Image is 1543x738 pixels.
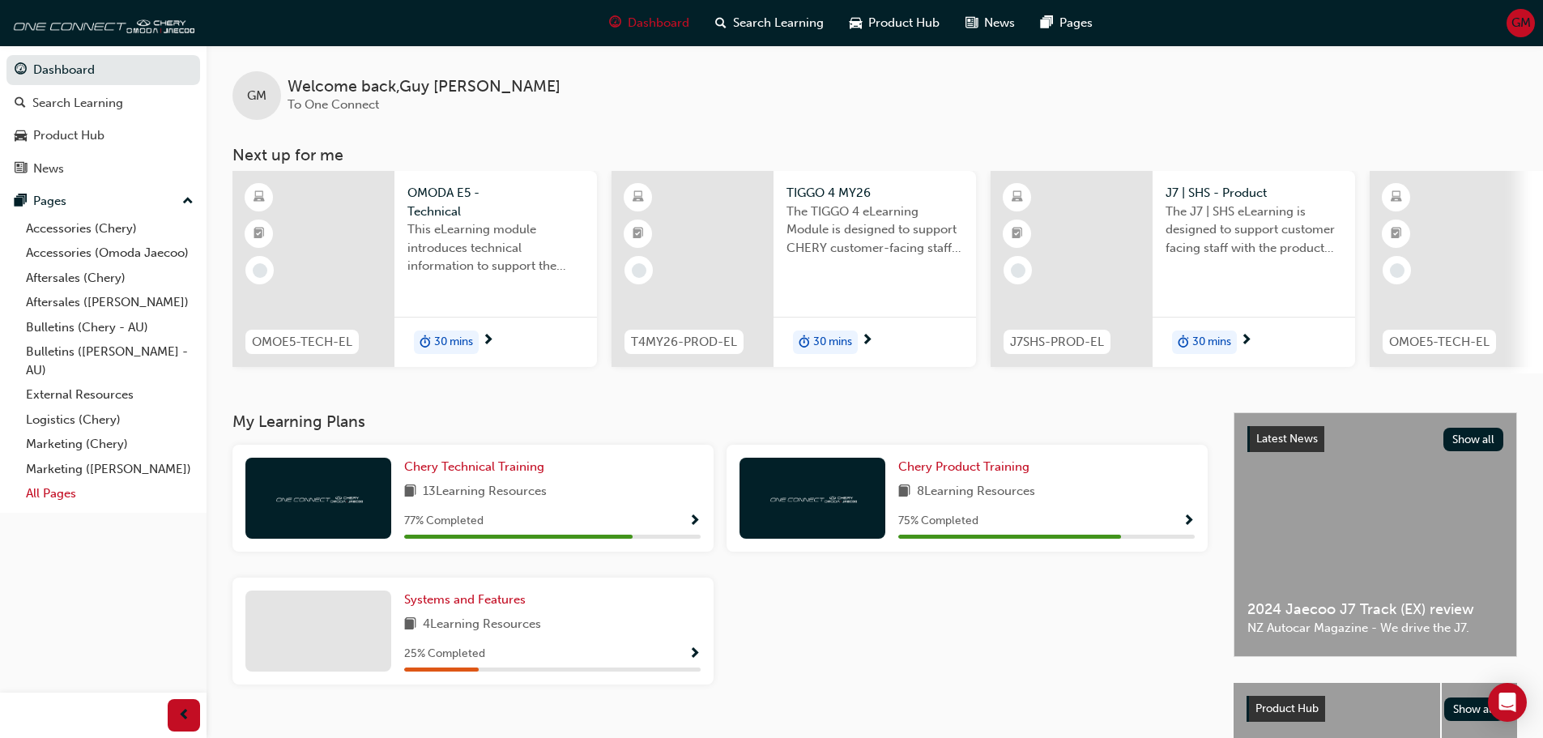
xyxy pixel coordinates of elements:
span: T4MY26-PROD-EL [631,333,737,352]
span: book-icon [404,482,416,502]
span: To One Connect [288,97,379,112]
span: book-icon [404,615,416,635]
span: Product Hub [1255,702,1319,715]
span: 4 Learning Resources [423,615,541,635]
span: booktick-icon [1012,224,1023,245]
span: J7 | SHS - Product [1166,184,1342,203]
span: learningResourceType_ELEARNING-icon [1012,187,1023,208]
a: Marketing ([PERSON_NAME]) [19,457,200,482]
a: Bulletins (Chery - AU) [19,315,200,340]
span: guage-icon [609,13,621,33]
span: news-icon [15,162,27,177]
a: Systems and Features [404,591,532,609]
a: Accessories (Omoda Jaecoo) [19,241,200,266]
a: news-iconNews [953,6,1028,40]
span: learningResourceType_ELEARNING-icon [254,187,265,208]
a: Product HubShow all [1247,696,1504,722]
a: Logistics (Chery) [19,407,200,433]
span: Chery Technical Training [404,459,544,474]
span: learningRecordVerb_NONE-icon [1011,263,1025,278]
button: Show Progress [688,644,701,664]
span: prev-icon [178,706,190,726]
span: learningRecordVerb_NONE-icon [253,263,267,278]
div: Pages [33,192,66,211]
h3: My Learning Plans [232,412,1208,431]
span: book-icon [898,482,910,502]
span: J7SHS-PROD-EL [1010,333,1104,352]
span: Product Hub [868,14,940,32]
button: Pages [6,186,200,216]
span: GM [1511,14,1531,32]
div: News [33,160,64,178]
span: learningRecordVerb_NONE-icon [1390,263,1404,278]
span: News [984,14,1015,32]
span: booktick-icon [633,224,644,245]
span: news-icon [965,13,978,33]
a: car-iconProduct Hub [837,6,953,40]
span: Chery Product Training [898,459,1029,474]
img: oneconnect [8,6,194,39]
span: learningResourceType_ELEARNING-icon [633,187,644,208]
button: DashboardSearch LearningProduct HubNews [6,52,200,186]
a: News [6,154,200,184]
span: OMOE5-TECH-EL [252,333,352,352]
a: OMOE5-TECH-ELOMODA E5 - TechnicalThis eLearning module introduces technical information to suppor... [232,171,597,367]
span: pages-icon [1041,13,1053,33]
a: Latest NewsShow all [1247,426,1503,452]
span: OMODA E5 - Technical [407,184,584,220]
span: Pages [1059,14,1093,32]
span: 30 mins [813,333,852,352]
span: 25 % Completed [404,645,485,663]
span: pages-icon [15,194,27,209]
span: Welcome back , Guy [PERSON_NAME] [288,78,561,96]
span: duration-icon [1178,332,1189,353]
a: Product Hub [6,121,200,151]
a: Bulletins ([PERSON_NAME] - AU) [19,339,200,382]
span: 75 % Completed [898,512,978,531]
span: duration-icon [420,332,431,353]
a: Marketing (Chery) [19,432,200,457]
span: car-icon [15,129,27,143]
a: Aftersales (Chery) [19,266,200,291]
a: Accessories (Chery) [19,216,200,241]
a: Search Learning [6,88,200,118]
span: car-icon [850,13,862,33]
span: next-icon [861,334,873,348]
a: Chery Technical Training [404,458,551,476]
a: guage-iconDashboard [596,6,702,40]
span: Dashboard [628,14,689,32]
span: search-icon [15,96,26,111]
span: GM [247,87,266,105]
a: Dashboard [6,55,200,85]
span: NZ Autocar Magazine - We drive the J7. [1247,619,1503,638]
span: learningRecordVerb_NONE-icon [632,263,646,278]
span: Show Progress [688,514,701,529]
a: T4MY26-PROD-ELTIGGO 4 MY26The TIGGO 4 eLearning Module is designed to support CHERY customer-faci... [612,171,976,367]
span: Show Progress [688,647,701,662]
button: Show Progress [688,511,701,531]
span: search-icon [715,13,727,33]
a: pages-iconPages [1028,6,1106,40]
span: 13 Learning Resources [423,482,547,502]
span: Systems and Features [404,592,526,607]
a: Chery Product Training [898,458,1036,476]
button: Show all [1444,697,1505,721]
a: search-iconSearch Learning [702,6,837,40]
a: External Resources [19,382,200,407]
span: next-icon [1240,334,1252,348]
span: This eLearning module introduces technical information to support the entry-level knowledge requi... [407,220,584,275]
span: next-icon [482,334,494,348]
span: Show Progress [1183,514,1195,529]
span: guage-icon [15,63,27,78]
span: booktick-icon [1391,224,1402,245]
a: All Pages [19,481,200,506]
img: oneconnect [274,490,363,506]
div: Product Hub [33,126,104,145]
a: Aftersales ([PERSON_NAME]) [19,290,200,315]
span: Search Learning [733,14,824,32]
span: duration-icon [799,332,810,353]
span: 2024 Jaecoo J7 Track (EX) review [1247,600,1503,619]
span: The J7 | SHS eLearning is designed to support customer facing staff with the product and sales in... [1166,203,1342,258]
span: up-icon [182,191,194,212]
